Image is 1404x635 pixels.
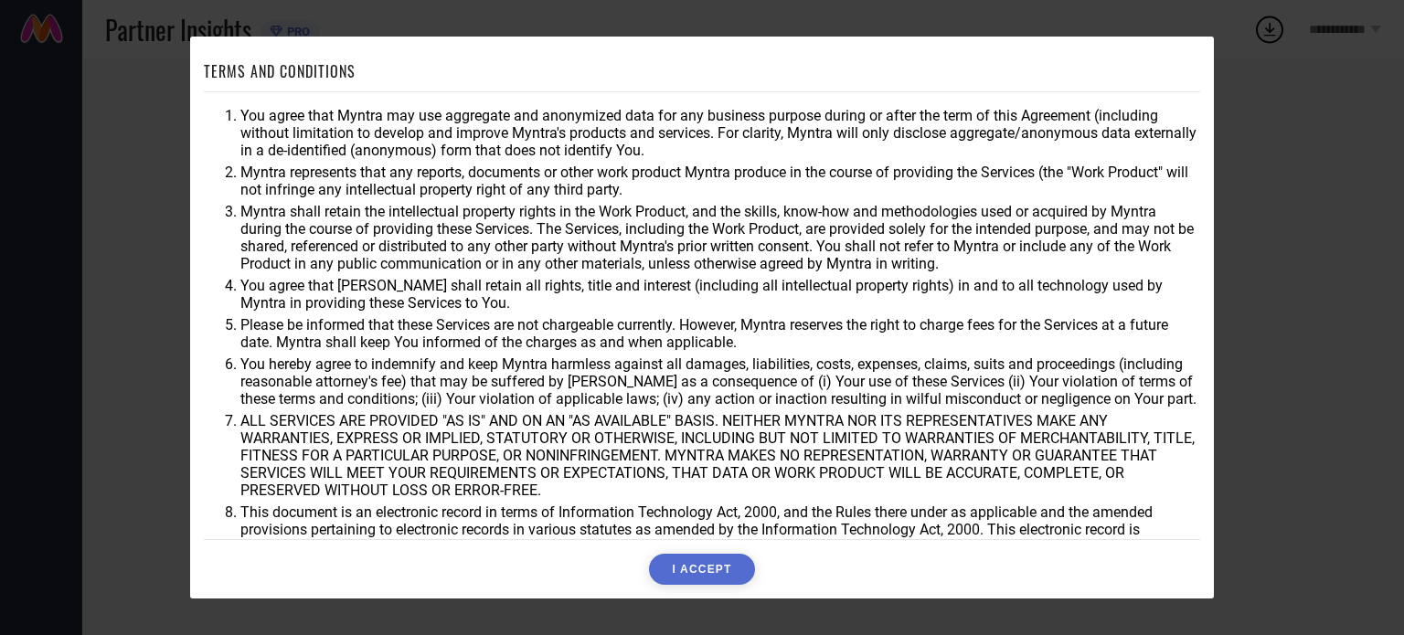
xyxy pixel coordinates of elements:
li: You hereby agree to indemnify and keep Myntra harmless against all damages, liabilities, costs, e... [240,355,1200,407]
h1: TERMS AND CONDITIONS [204,60,356,82]
li: ALL SERVICES ARE PROVIDED "AS IS" AND ON AN "AS AVAILABLE" BASIS. NEITHER MYNTRA NOR ITS REPRESEN... [240,412,1200,499]
li: Myntra shall retain the intellectual property rights in the Work Product, and the skills, know-ho... [240,203,1200,272]
li: You agree that [PERSON_NAME] shall retain all rights, title and interest (including all intellect... [240,277,1200,312]
li: Please be informed that these Services are not chargeable currently. However, Myntra reserves the... [240,316,1200,351]
button: I ACCEPT [649,554,754,585]
li: This document is an electronic record in terms of Information Technology Act, 2000, and the Rules... [240,503,1200,556]
li: Myntra represents that any reports, documents or other work product Myntra produce in the course ... [240,164,1200,198]
li: You agree that Myntra may use aggregate and anonymized data for any business purpose during or af... [240,107,1200,159]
